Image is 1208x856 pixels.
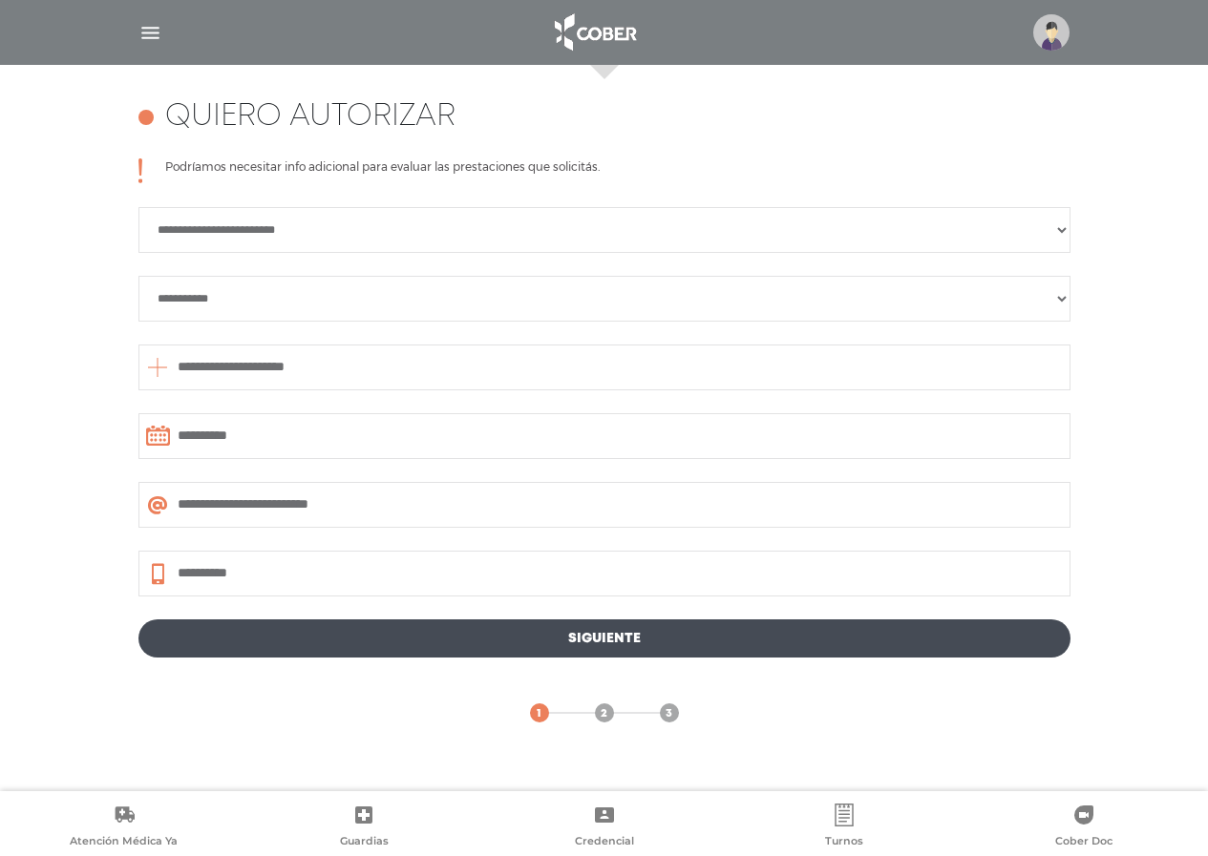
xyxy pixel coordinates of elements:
[165,99,456,136] h4: Quiero autorizar
[666,705,672,722] span: 3
[825,834,863,851] span: Turnos
[1055,834,1113,851] span: Cober Doc
[165,158,600,183] p: Podríamos necesitar info adicional para evaluar las prestaciones que solicitás.
[601,705,607,722] span: 2
[530,703,549,722] a: 1
[660,703,679,722] a: 3
[537,705,541,722] span: 1
[964,804,1204,852] a: Cober Doc
[724,804,964,852] a: Turnos
[484,804,724,852] a: Credencial
[340,834,389,851] span: Guardias
[575,834,634,851] span: Credencial
[244,804,483,852] a: Guardias
[595,703,614,722] a: 2
[70,834,178,851] span: Atención Médica Ya
[138,619,1070,658] a: Siguiente
[544,10,645,55] img: logo_cober_home-white.png
[4,804,244,852] a: Atención Médica Ya
[138,21,162,45] img: Cober_menu-lines-white.svg
[1033,14,1070,51] img: profile-placeholder.svg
